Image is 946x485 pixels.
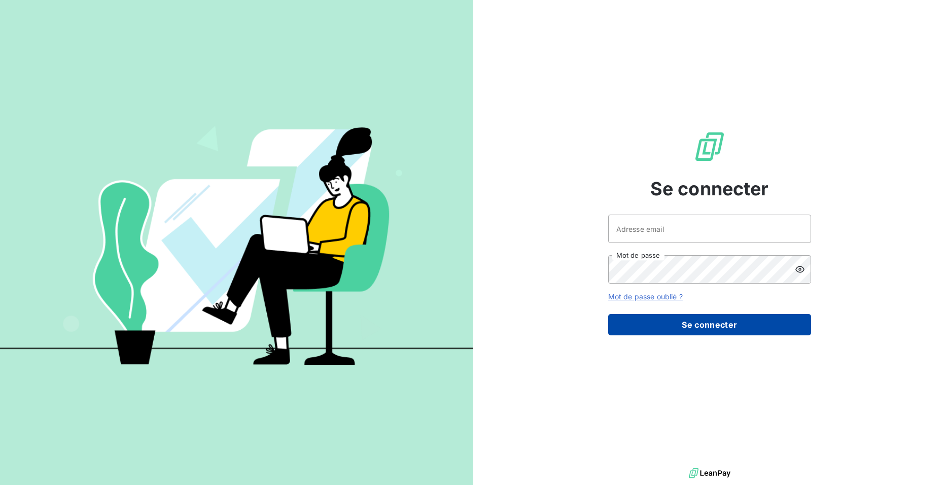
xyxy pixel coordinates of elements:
[650,175,769,202] span: Se connecter
[608,314,811,335] button: Se connecter
[693,130,726,163] img: Logo LeanPay
[608,215,811,243] input: placeholder
[689,466,730,481] img: logo
[608,292,683,301] a: Mot de passe oublié ?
